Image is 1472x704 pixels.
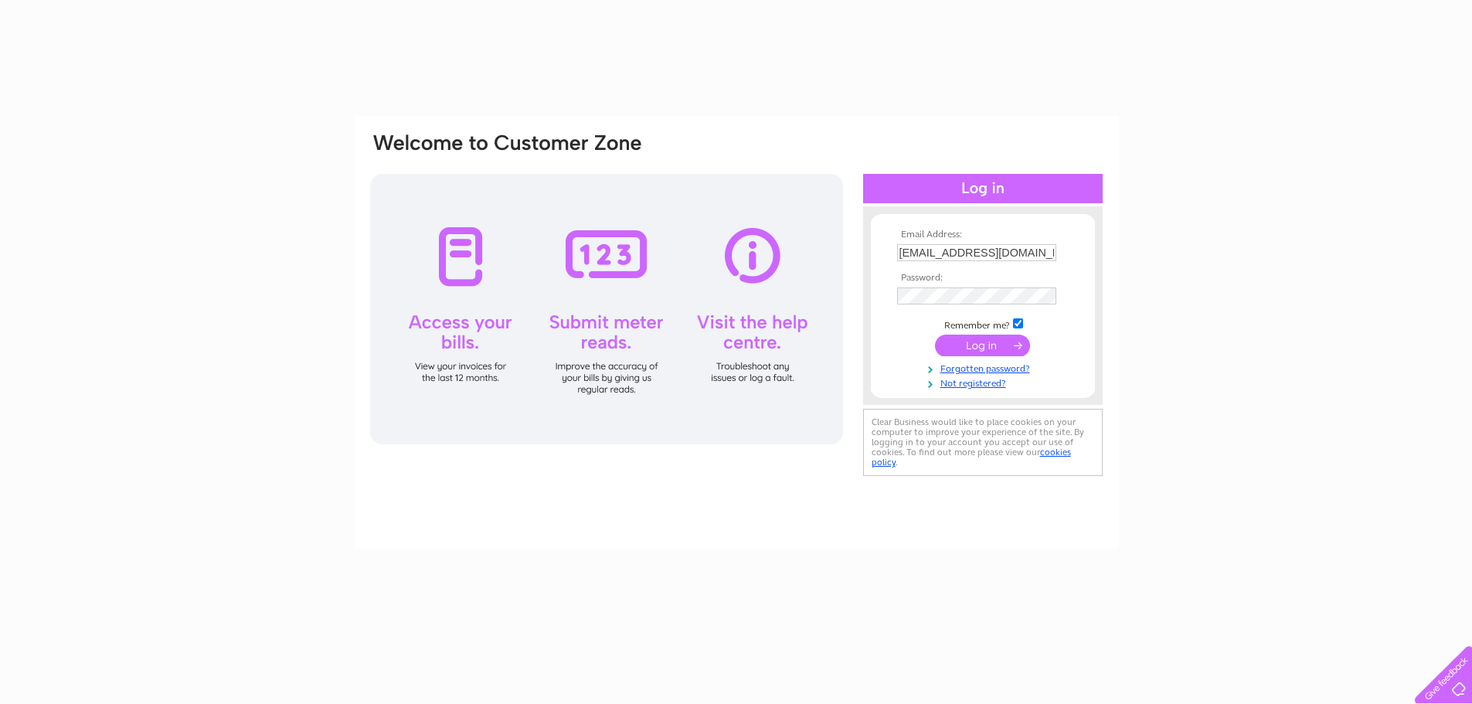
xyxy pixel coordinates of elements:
[893,230,1073,240] th: Email Address:
[893,316,1073,332] td: Remember me?
[893,273,1073,284] th: Password:
[897,375,1073,389] a: Not registered?
[863,409,1103,476] div: Clear Business would like to place cookies on your computer to improve your experience of the sit...
[935,335,1030,356] input: Submit
[897,360,1073,375] a: Forgotten password?
[872,447,1071,468] a: cookies policy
